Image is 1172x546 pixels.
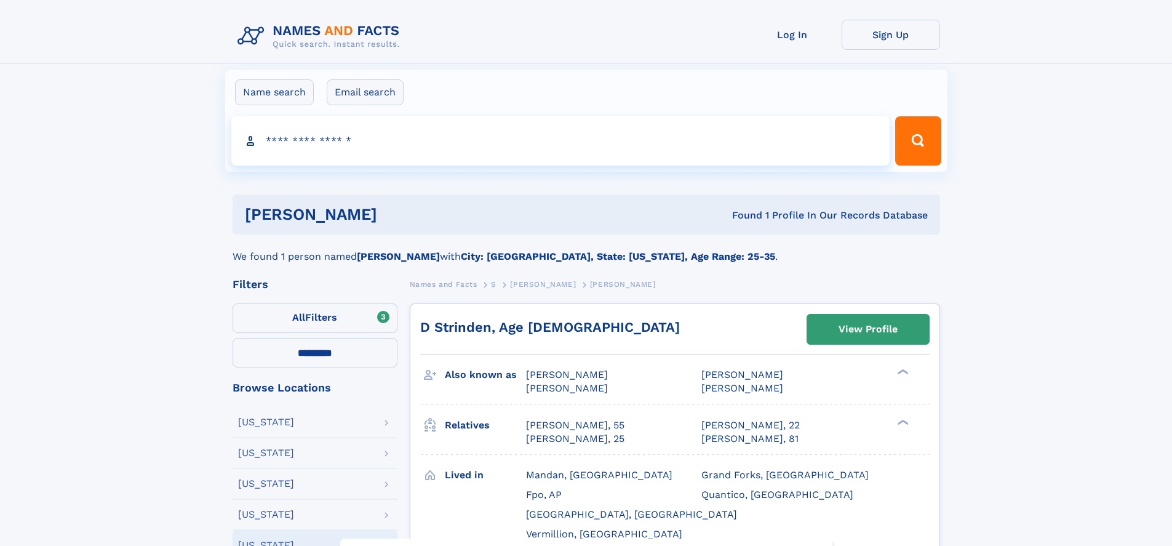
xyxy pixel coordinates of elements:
[590,280,656,289] span: [PERSON_NAME]
[526,419,624,432] a: [PERSON_NAME], 55
[526,382,608,394] span: [PERSON_NAME]
[233,235,940,264] div: We found 1 person named with .
[445,415,526,436] h3: Relatives
[238,479,294,489] div: [US_STATE]
[842,20,940,50] a: Sign Up
[701,382,783,394] span: [PERSON_NAME]
[526,369,608,380] span: [PERSON_NAME]
[526,508,737,520] span: [GEOGRAPHIC_DATA], [GEOGRAPHIC_DATA]
[238,510,294,520] div: [US_STATE]
[510,280,576,289] span: [PERSON_NAME]
[526,469,672,481] span: Mandan, [GEOGRAPHIC_DATA]
[510,276,576,292] a: [PERSON_NAME]
[233,279,397,290] div: Filters
[701,469,869,481] span: Grand Forks, [GEOGRAPHIC_DATA]
[235,79,314,105] label: Name search
[238,417,294,427] div: [US_STATE]
[895,418,909,426] div: ❯
[245,207,555,222] h1: [PERSON_NAME]
[701,489,853,500] span: Quantico, [GEOGRAPHIC_DATA]
[410,276,477,292] a: Names and Facts
[357,251,440,262] b: [PERSON_NAME]
[445,465,526,486] h3: Lived in
[491,280,496,289] span: S
[701,419,800,432] a: [PERSON_NAME], 22
[807,315,929,344] a: View Profile
[233,382,397,393] div: Browse Locations
[233,303,397,333] label: Filters
[895,116,941,166] button: Search Button
[526,432,624,446] a: [PERSON_NAME], 25
[701,369,783,380] span: [PERSON_NAME]
[491,276,496,292] a: S
[839,315,898,343] div: View Profile
[233,20,410,53] img: Logo Names and Facts
[526,528,682,540] span: Vermillion, [GEOGRAPHIC_DATA]
[292,311,305,323] span: All
[327,79,404,105] label: Email search
[445,364,526,385] h3: Also known as
[743,20,842,50] a: Log In
[231,116,890,166] input: search input
[895,368,909,376] div: ❯
[554,209,928,222] div: Found 1 Profile In Our Records Database
[420,319,680,335] a: D Strinden, Age [DEMOGRAPHIC_DATA]
[701,432,799,446] a: [PERSON_NAME], 81
[238,448,294,458] div: [US_STATE]
[461,251,775,262] b: City: [GEOGRAPHIC_DATA], State: [US_STATE], Age Range: 25-35
[526,489,562,500] span: Fpo, AP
